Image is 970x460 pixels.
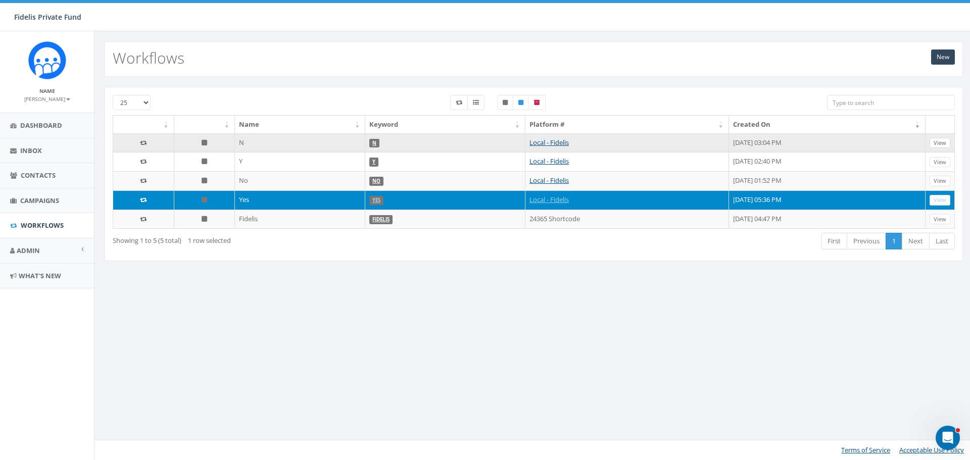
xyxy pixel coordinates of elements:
[19,271,61,280] span: What's New
[202,216,207,222] i: Unpublished
[936,426,960,450] iframe: Intercom live chat
[899,445,964,454] a: Acceptable Use Policy
[467,95,484,110] label: Menu
[529,176,569,185] a: Local - Fidelis
[113,232,455,245] div: Showing 1 to 5 (5 total)
[14,12,81,22] span: Fidelis Private Fund
[202,158,207,165] i: Unpublished
[174,116,235,133] th: : activate to sort column ascending
[20,146,42,155] span: Inbox
[202,139,207,146] i: Unpublished
[886,233,902,249] a: 1
[17,246,40,255] span: Admin
[821,233,847,249] a: First
[729,152,926,171] td: [DATE] 02:40 PM
[729,210,926,229] td: [DATE] 04:47 PM
[525,116,729,133] th: Platform #: activate to sort column ascending
[513,95,529,110] label: Published
[202,177,207,184] i: Unpublished
[902,233,930,249] a: Next
[729,133,926,152] td: [DATE] 03:04 PM
[930,195,950,206] a: View
[450,95,468,110] label: Workflow
[21,221,64,230] span: Workflows
[929,233,955,249] a: Last
[372,197,380,203] a: YES
[930,176,950,186] a: View
[930,214,950,225] a: View
[28,41,66,79] img: Rally_Corp_Icon.png
[113,49,184,66] h2: Workflows
[188,236,231,245] span: 1 row selected
[372,178,380,184] a: No
[372,140,376,146] a: N
[20,196,59,205] span: Campaigns
[235,171,365,190] td: No
[21,171,56,180] span: Contacts
[729,116,926,133] th: Created On: activate to sort column ascending
[365,116,525,133] th: Keyword: activate to sort column ascending
[931,49,955,65] a: New
[528,95,546,110] label: Archived
[847,233,886,249] a: Previous
[827,95,955,110] input: Type to search
[729,190,926,210] td: [DATE] 05:36 PM
[39,87,55,94] small: Name
[24,95,70,103] small: [PERSON_NAME]
[529,138,569,147] a: Local - Fidelis
[235,190,365,210] td: Yes
[372,216,390,223] a: Fidelis
[729,171,926,190] td: [DATE] 01:52 PM
[235,210,365,229] td: Fidelis
[235,152,365,171] td: Y
[525,210,729,229] td: 24365 Shortcode
[497,95,513,110] label: Unpublished
[202,196,207,203] i: Unpublished
[24,94,70,103] a: [PERSON_NAME]
[841,445,890,454] a: Terms of Service
[20,121,62,130] span: Dashboard
[930,138,950,148] a: View
[235,133,365,152] td: N
[930,157,950,168] a: View
[113,116,174,133] th: : activate to sort column ascending
[235,116,365,133] th: Name: activate to sort column ascending
[372,159,375,165] a: Y
[529,195,569,204] a: Local - Fidelis
[529,157,569,166] a: Local - Fidelis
